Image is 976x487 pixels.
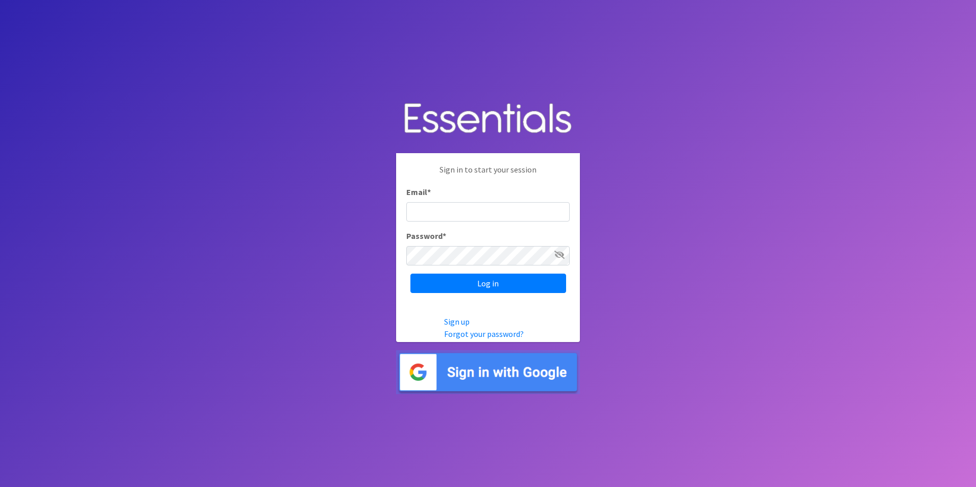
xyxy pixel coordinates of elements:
[406,230,446,242] label: Password
[396,350,580,395] img: Sign in with Google
[444,316,470,327] a: Sign up
[427,187,431,197] abbr: required
[406,186,431,198] label: Email
[410,274,566,293] input: Log in
[396,93,580,145] img: Human Essentials
[443,231,446,241] abbr: required
[444,329,524,339] a: Forgot your password?
[406,163,570,186] p: Sign in to start your session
